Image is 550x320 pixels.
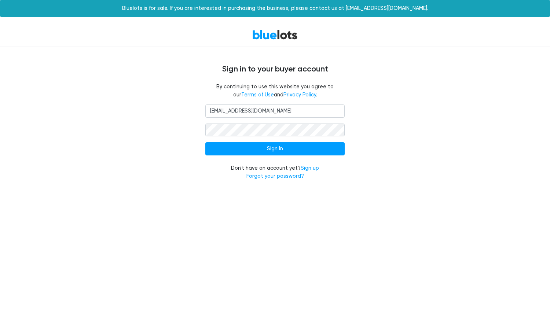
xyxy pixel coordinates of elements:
[241,92,274,98] a: Terms of Use
[252,29,298,40] a: BlueLots
[205,142,345,155] input: Sign In
[55,65,495,74] h4: Sign in to your buyer account
[205,164,345,180] div: Don't have an account yet?
[283,92,316,98] a: Privacy Policy
[301,165,319,171] a: Sign up
[205,83,345,99] fieldset: By continuing to use this website you agree to our and .
[205,104,345,118] input: Email
[246,173,304,179] a: Forgot your password?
